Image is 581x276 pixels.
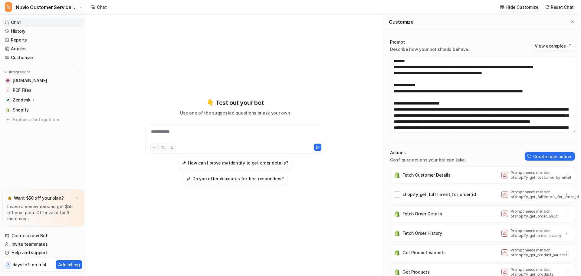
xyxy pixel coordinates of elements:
p: Zendesk [13,97,31,103]
img: create-action-icon.svg [527,154,531,158]
button: Close flyout [569,18,576,25]
img: How can I prove my identity to get order details? [182,161,186,165]
p: 7 [7,262,9,268]
img: Fetch Customer Details icon [394,172,400,178]
img: menu_add.svg [77,70,81,74]
a: Invite teammates [2,240,84,248]
a: Articles [2,45,84,53]
p: Prompt [390,39,469,45]
span: Nuvio Customer Service Expert Bot [16,3,77,12]
span: [DOMAIN_NAME] [13,78,47,84]
img: shopify_get_fulfillment_for_order_id icon [394,191,400,198]
p: Integrations [9,70,31,75]
h3: How can I prove my identity to get order details? [188,160,288,166]
p: 👇 Test out your bot [207,98,264,107]
p: Prompt needs mention of shopify_get_customer_by_email [510,170,559,180]
p: Get Product Variants [402,250,445,256]
a: Help and support [2,248,84,257]
img: x [75,196,78,200]
a: here [38,204,48,209]
img: Shopify [6,108,10,112]
a: Explore all integrations [2,115,84,124]
p: Fetch Order Details [402,211,442,217]
img: PDF Files [6,88,10,92]
a: nuviorecovery.com[DOMAIN_NAME] [2,76,84,85]
p: Describe how your bot should behave. [390,46,469,52]
a: Customize [2,53,84,62]
img: Get Products icon [394,269,400,275]
img: reset [545,5,550,9]
p: shopify_get_fulfillment_for_order_id [402,191,476,198]
span: Explore all integrations [13,115,82,125]
button: Integrations [2,69,32,75]
a: Reports [2,36,84,44]
img: nuviorecovery.com [6,79,10,82]
p: Get Products [402,269,430,275]
p: Fetch Order History [402,230,442,236]
button: Do you offer discounts for first responders?Do you offer discounts for first responders? [183,172,287,185]
p: Use one of the suggested questions or ask your own [180,110,290,116]
span: Shopify [13,107,29,113]
span: N [5,2,12,12]
p: days left on trial [12,261,46,268]
a: ShopifyShopify [2,106,84,114]
img: explore all integrations [5,117,11,123]
button: Reset Chat [543,3,576,12]
button: How can I prove my identity to get order details?How can I prove my identity to get order details? [178,156,292,169]
img: expand menu [4,70,8,74]
a: Chat [2,18,84,27]
img: customize [500,5,504,9]
p: Actions [390,150,466,156]
div: Chat [97,4,107,10]
p: Prompt needs mention of shopify_get_product_variants [510,248,559,258]
img: Fetch Order Details icon [394,211,400,217]
button: View examples [532,42,575,50]
button: Add billing [56,260,82,269]
span: PDF Files [13,87,31,93]
img: Get Product Variants icon [394,250,400,256]
p: Leave a review and get $50 off your plan. Offer valid for 3 more days. [7,204,80,222]
img: Zendesk [6,98,10,102]
p: Hide Customize [506,4,539,10]
p: Want $50 off your plan? [14,195,64,201]
a: History [2,27,84,35]
a: Create a new Bot [2,231,84,240]
button: Create new action [525,152,575,161]
button: Hide Customize [498,3,541,12]
p: Prompt needs mention of shopify_get_fulfillment_for_order_id [510,190,559,199]
h3: Do you offer discounts for first responders? [192,175,284,182]
img: Do you offer discounts for first responders? [186,176,191,181]
h2: Customize [389,19,413,25]
p: Fetch Customer Details [402,172,451,178]
p: Prompt needs mention of shopify_get_order_history [510,228,559,238]
img: Fetch Order History icon [394,230,400,236]
a: PDF FilesPDF Files [2,86,84,95]
p: Configure actions your bot can take. [390,157,466,163]
img: star [7,196,12,201]
p: Prompt needs mention of shopify_get_order_by_id [510,209,559,219]
p: Add billing [58,261,80,268]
